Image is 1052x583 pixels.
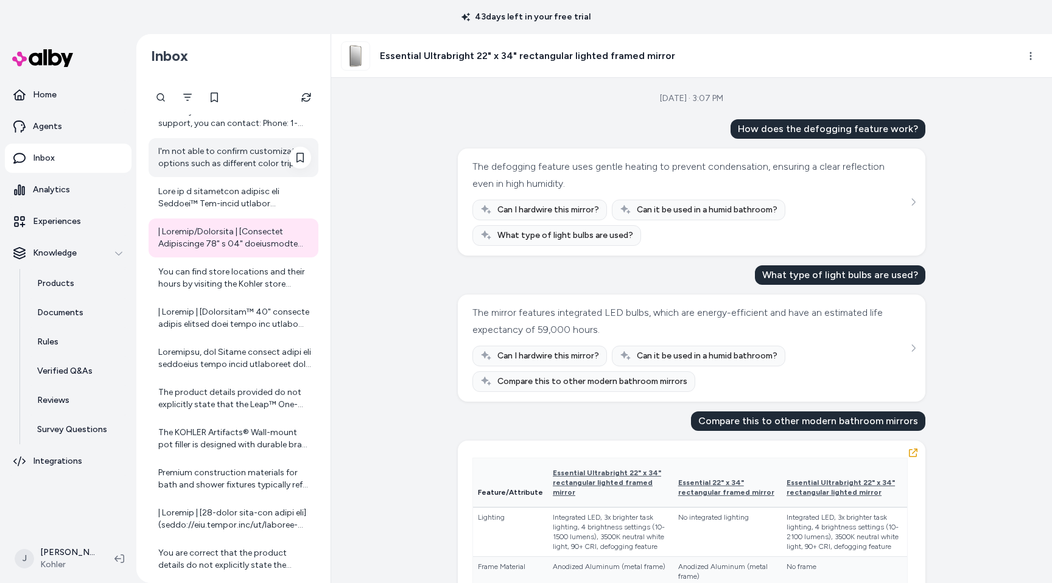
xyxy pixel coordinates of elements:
[40,559,95,571] span: Kohler
[149,379,318,418] a: The product details provided do not explicitly state that the Leap™ One-piece elongated smart toi...
[149,459,318,498] a: Premium construction materials for bath and shower fixtures typically refer to high-quality metal...
[906,341,920,355] button: See more
[25,357,131,386] a: Verified Q&As
[158,105,311,130] div: Certainly! For KOHLER customer support, you can contact: Phone: 1-800-4KOHLER ([PHONE_NUMBER]) Ho...
[15,549,34,568] span: J
[691,411,925,431] div: Compare this to other modern bathroom mirrors
[149,419,318,458] a: The KOHLER Artifacts® Wall-mount pot filler is designed with durable brass material and a vintage...
[37,365,93,377] p: Verified Q&As
[472,158,908,192] div: The defogging feature uses gentle heating to prevent condensation, ensuring a clear reflection ev...
[158,266,311,290] div: You can find store locations and their hours by visiting the Kohler store locator page: [Find a S...
[33,247,77,259] p: Knowledge
[473,458,548,508] th: Feature/Attribute
[473,508,548,557] td: Lighting
[149,218,318,257] a: | Loremip/Dolorsita | [Consectet Adipiscinge 78" s 04" doeiusmodte incidid utlabo etdolo](magna:/...
[637,204,777,216] span: Can it be used in a humid bathroom?
[660,93,723,105] div: [DATE] · 3:07 PM
[33,455,82,467] p: Integrations
[5,447,131,476] a: Integrations
[342,42,370,70] img: aag86768_rgb
[158,145,311,170] div: I'm not able to confirm customization options such as different color trip levers. Please check t...
[149,259,318,298] a: You can find store locations and their hours by visiting the Kohler store locator page: [Find a S...
[497,229,633,242] span: What type of light bulbs are used?
[294,85,318,110] button: Refresh
[158,547,311,571] div: You are correct that the product details do not explicitly state the material as vitreous china. ...
[5,239,131,268] button: Knowledge
[906,195,920,209] button: See more
[37,278,74,290] p: Products
[33,152,55,164] p: Inbox
[149,98,318,137] a: Certainly! For KOHLER customer support, you can contact: Phone: 1-800-4KOHLER ([PHONE_NUMBER]) Ho...
[158,346,311,371] div: Loremipsu, dol Sitame consect adipi eli seddoeius tempo incid utlaboreet dolo magnaaliq enima min...
[472,304,908,338] div: The mirror features integrated LED bulbs, which are energy-efficient and have an estimated life e...
[158,226,311,250] div: | Loremip/Dolorsita | [Consectet Adipiscinge 78" s 04" doeiusmodte incidid utlabo etdolo](magna:/...
[149,299,318,338] a: | Loremip | [Dolorsitam™ 40" consecte adipis elitsed doei tempo inc utlabo etd](magna://ali.enima...
[158,427,311,451] div: The KOHLER Artifacts® Wall-mount pot filler is designed with durable brass material and a vintage...
[37,307,83,319] p: Documents
[149,178,318,217] a: Lore ip d sitametcon adipisc eli Seddoei™ Tem-incid utlabor etdolorem aliqua enim adminim veniamq...
[5,80,131,110] a: Home
[12,49,73,67] img: alby Logo
[158,507,311,531] div: | Loremip | [28-dolor sita-con adipi eli](seddo://eiu.tempor.inc/ut/laboree-dolorem?aliQuaeni=571...
[5,144,131,173] a: Inbox
[151,47,188,65] h2: Inbox
[158,306,311,330] div: | Loremip | [Dolorsitam™ 40" consecte adipis elitsed doei tempo inc utlabo etd](magna://ali.enima...
[33,215,81,228] p: Experiences
[37,424,107,436] p: Survey Questions
[782,508,907,557] td: Integrated LED, 3x brighter task lighting, 4 brightness settings (10-2100 lumens), 3500K neutral ...
[454,11,598,23] p: 43 days left in your free trial
[497,350,599,362] span: Can I hardwire this mirror?
[149,500,318,539] a: | Loremip | [28-dolor sita-con adipi eli](seddo://eiu.tempor.inc/ut/laboree-dolorem?aliQuaeni=571...
[175,85,200,110] button: Filter
[755,265,925,285] div: What type of light bulbs are used?
[37,394,69,407] p: Reviews
[5,175,131,204] a: Analytics
[7,539,105,578] button: J[PERSON_NAME]Kohler
[497,375,687,388] span: Compare this to other modern bathroom mirrors
[497,204,599,216] span: Can I hardwire this mirror?
[787,478,895,497] span: Essential Ultrabright 22" x 34" rectangular lighted mirror
[25,269,131,298] a: Products
[673,508,782,557] td: No integrated lighting
[33,89,57,101] p: Home
[548,508,673,557] td: Integrated LED, 3x brighter task lighting, 4 brightness settings (10-1500 lumens), 3500K neutral ...
[380,49,675,63] h3: Essential Ultrabright 22" x 34" rectangular lighted framed mirror
[678,478,774,497] span: Essential 22" x 34" rectangular framed mirror
[5,207,131,236] a: Experiences
[33,120,62,133] p: Agents
[25,298,131,327] a: Documents
[5,112,131,141] a: Agents
[158,467,311,491] div: Premium construction materials for bath and shower fixtures typically refer to high-quality metal...
[158,186,311,210] div: Lore ip d sitametcon adipisc eli Seddoei™ Tem-incid utlabor etdolorem aliqua enim adminim veniamq...
[37,336,58,348] p: Rules
[25,415,131,444] a: Survey Questions
[158,386,311,411] div: The product details provided do not explicitly state that the Leap™ One-piece elongated smart toi...
[553,469,661,497] span: Essential Ultrabright 22" x 34" rectangular lighted framed mirror
[731,119,925,139] div: How does the defogging feature work?
[637,350,777,362] span: Can it be used in a humid bathroom?
[25,327,131,357] a: Rules
[40,546,95,559] p: [PERSON_NAME]
[149,138,318,177] a: I'm not able to confirm customization options such as different color trip levers. Please check t...
[149,540,318,579] a: You are correct that the product details do not explicitly state the material as vitreous china. ...
[33,184,70,196] p: Analytics
[25,386,131,415] a: Reviews
[149,339,318,378] a: Loremipsu, dol Sitame consect adipi eli seddoeius tempo incid utlaboreet dolo magnaaliq enima min...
